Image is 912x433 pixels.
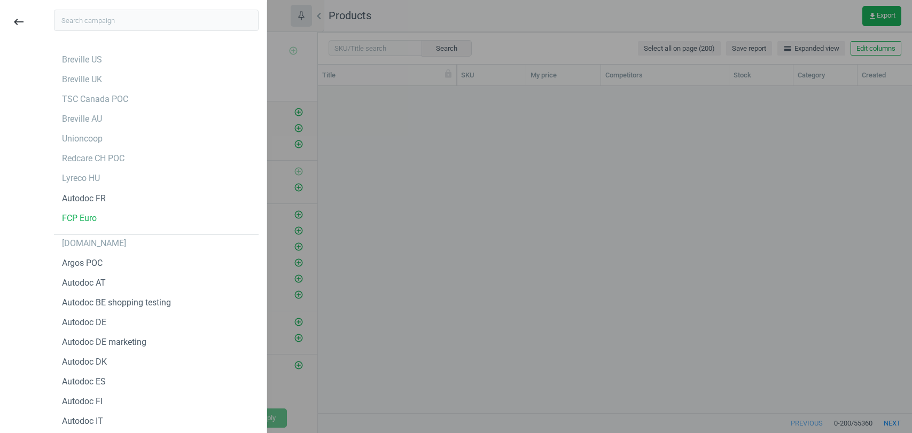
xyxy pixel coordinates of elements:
div: TSC Canada POC [62,93,128,105]
div: FCP Euro [62,212,97,224]
div: Autodoc ES [62,376,106,388]
div: Autodoc DK [62,356,107,368]
div: Autodoc FI [62,396,103,407]
div: Autodoc AT [62,277,106,289]
div: Argos POC [62,257,103,269]
div: Autodoc BE shopping testing [62,297,171,309]
div: Breville AU [62,113,102,125]
button: keyboard_backspace [6,10,31,35]
div: Autodoc DE marketing [62,336,146,348]
div: Lyreco HU [62,172,100,184]
div: Autodoc DE [62,317,106,328]
div: Autodoc FR [62,193,106,204]
div: Redcare CH POC [62,153,124,164]
div: Breville UK [62,74,102,85]
div: Unioncoop [62,133,103,145]
div: Breville US [62,54,102,66]
div: Autodoc IT [62,415,103,427]
i: keyboard_backspace [12,15,25,28]
div: [DOMAIN_NAME] [62,238,126,249]
input: Search campaign [54,10,259,31]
